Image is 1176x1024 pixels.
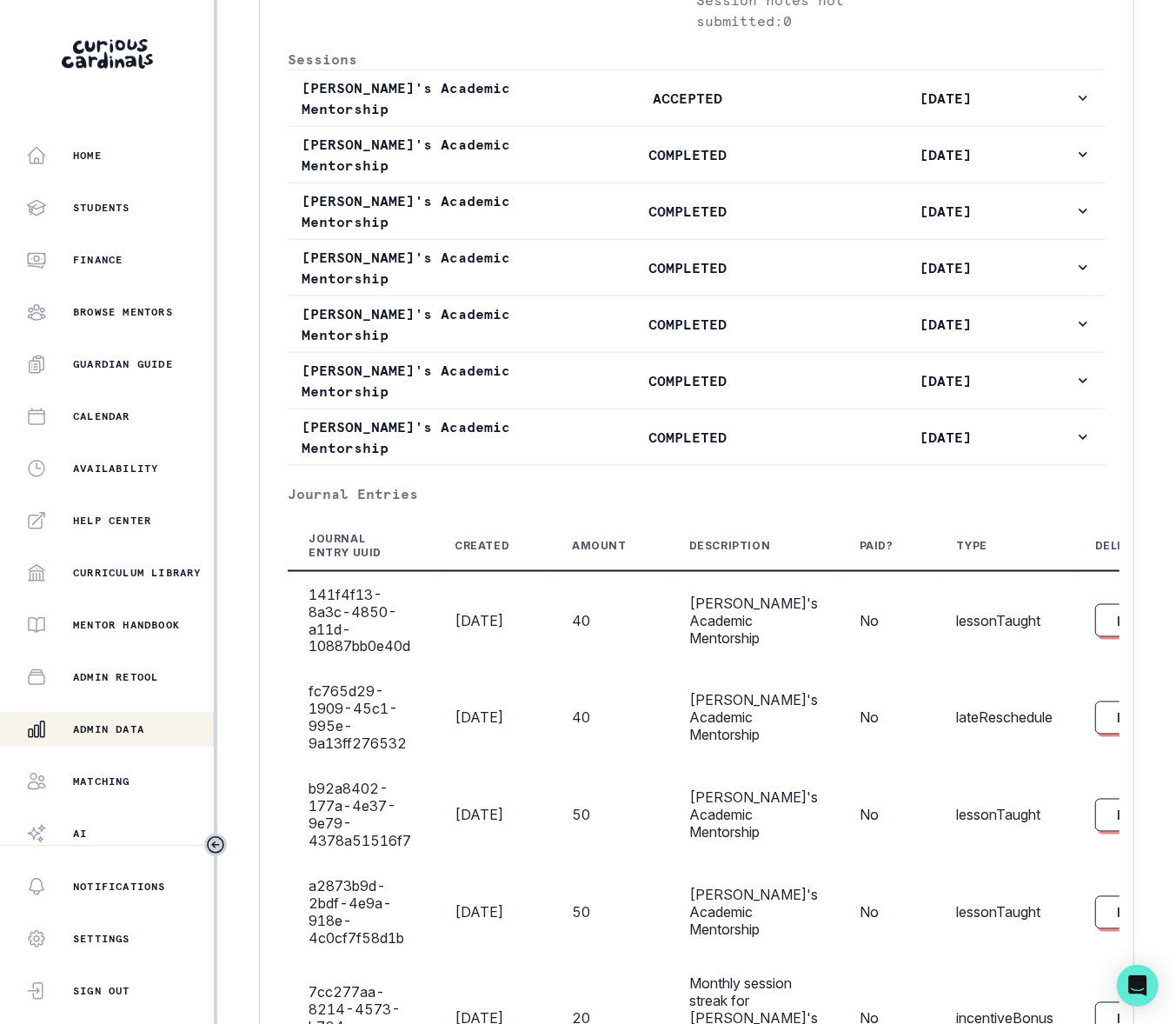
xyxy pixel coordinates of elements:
button: Toggle sidebar [204,834,227,856]
p: [DATE] [817,144,1074,165]
p: Curriculum Library [73,566,202,580]
td: [PERSON_NAME]'s Academic Mentorship [668,767,839,864]
div: Amount [572,539,627,553]
p: [PERSON_NAME]'s Academic Mentorship [302,360,559,402]
td: [DATE] [434,864,551,961]
button: [PERSON_NAME]'s Academic MentorshipCOMPLETED[DATE] [288,127,1106,183]
div: Journal Entry UUID [309,532,392,560]
td: [DATE] [434,571,551,669]
td: 50 [551,864,668,961]
p: [DATE] [817,201,1074,222]
td: [PERSON_NAME]'s Academic Mentorship [668,571,839,669]
td: lessonTaught [935,864,1074,961]
p: Journal Entries [288,483,1106,504]
td: [PERSON_NAME]'s Academic Mentorship [668,864,839,961]
div: 141f4f13-8a3c-4850-a11d-10887bb0e40d [309,586,413,655]
p: AI [73,827,87,841]
div: fc765d29-1909-45c1-995e-9a13ff276532 [309,683,413,753]
div: Open Intercom Messenger [1117,965,1159,1007]
button: [PERSON_NAME]'s Academic MentorshipACCEPTED[DATE] [288,70,1106,126]
div: Created [455,539,509,553]
td: lessonTaught [935,571,1074,669]
div: Delete [1095,539,1141,553]
p: COMPLETED [559,201,816,222]
button: [PERSON_NAME]'s Academic MentorshipCOMPLETED[DATE] [288,183,1106,239]
td: 40 [551,669,668,767]
p: Calendar [73,409,130,423]
p: COMPLETED [559,427,816,448]
p: [DATE] [817,370,1074,391]
p: Finance [73,253,123,267]
p: Matching [73,775,130,788]
p: Availability [73,462,158,475]
p: Admin Retool [73,670,158,684]
p: [PERSON_NAME]'s Academic Mentorship [302,247,559,289]
td: [DATE] [434,669,551,767]
p: Home [73,149,102,163]
button: [PERSON_NAME]'s Academic MentorshipCOMPLETED[DATE] [288,240,1106,296]
p: Students [73,201,130,215]
div: b92a8402-177a-4e37-9e79-4378a51516f7 [309,781,413,850]
div: a2873b9d-2bdf-4e9a-918e-4c0cf7f58d1b [309,878,413,948]
p: [PERSON_NAME]'s Academic Mentorship [302,190,559,232]
p: [DATE] [817,257,1074,278]
button: [PERSON_NAME]'s Academic MentorshipCOMPLETED[DATE] [288,353,1106,409]
p: ACCEPTED [559,88,816,109]
p: Help Center [73,514,151,528]
p: Sessions [288,49,1106,70]
p: [DATE] [817,88,1074,109]
p: Sign Out [73,984,130,998]
p: [DATE] [817,427,1074,448]
button: [PERSON_NAME]'s Academic MentorshipCOMPLETED[DATE] [288,296,1106,352]
td: lessonTaught [935,767,1074,864]
p: COMPLETED [559,257,816,278]
p: [PERSON_NAME]'s Academic Mentorship [302,416,559,458]
p: [PERSON_NAME]'s Academic Mentorship [302,303,559,345]
td: [PERSON_NAME]'s Academic Mentorship [668,669,839,767]
p: COMPLETED [559,314,816,335]
p: [PERSON_NAME]'s Academic Mentorship [302,134,559,176]
div: Type [956,539,987,553]
p: Guardian Guide [73,357,173,371]
div: Paid? [860,539,894,553]
p: [DATE] [817,314,1074,335]
td: No [839,669,935,767]
td: No [839,571,935,669]
td: No [839,767,935,864]
p: [PERSON_NAME]'s Academic Mentorship [302,77,559,119]
td: lateReschedule [935,669,1074,767]
p: Mentor Handbook [73,618,180,632]
div: Description [689,539,771,553]
p: Admin Data [73,722,144,736]
img: Curious Cardinals Logo [62,39,153,69]
p: Settings [73,932,130,946]
td: 40 [551,571,668,669]
p: Notifications [73,880,166,894]
td: No [839,864,935,961]
td: 50 [551,767,668,864]
p: Browse Mentors [73,305,173,319]
button: [PERSON_NAME]'s Academic MentorshipCOMPLETED[DATE] [288,409,1106,465]
p: COMPLETED [559,144,816,165]
td: [DATE] [434,767,551,864]
p: COMPLETED [559,370,816,391]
